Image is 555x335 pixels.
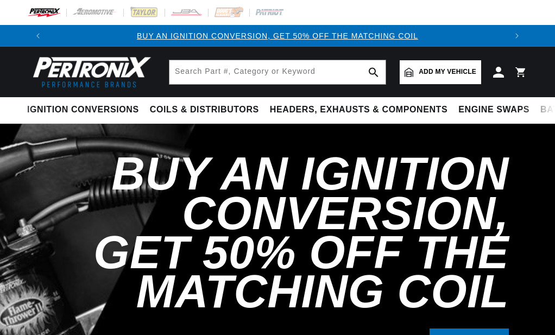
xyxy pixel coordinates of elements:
[169,60,386,84] input: Search Part #, Category or Keyword
[458,104,529,116] span: Engine Swaps
[506,25,528,47] button: Translation missing: en.sections.announcements.next_announcement
[49,30,506,42] div: 1 of 3
[362,60,386,84] button: search button
[137,31,418,40] a: BUY AN IGNITION CONVERSION, GET 50% OFF THE MATCHING COIL
[49,30,506,42] div: Announcement
[45,154,509,311] h2: Buy an Ignition Conversion, Get 50% off the Matching Coil
[27,104,139,116] span: Ignition Conversions
[453,97,535,123] summary: Engine Swaps
[270,104,447,116] span: Headers, Exhausts & Components
[150,104,259,116] span: Coils & Distributors
[27,53,152,91] img: Pertronix
[419,67,476,77] span: Add my vehicle
[264,97,453,123] summary: Headers, Exhausts & Components
[400,60,481,84] a: Add my vehicle
[27,25,49,47] button: Translation missing: en.sections.announcements.previous_announcement
[144,97,264,123] summary: Coils & Distributors
[27,97,144,123] summary: Ignition Conversions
